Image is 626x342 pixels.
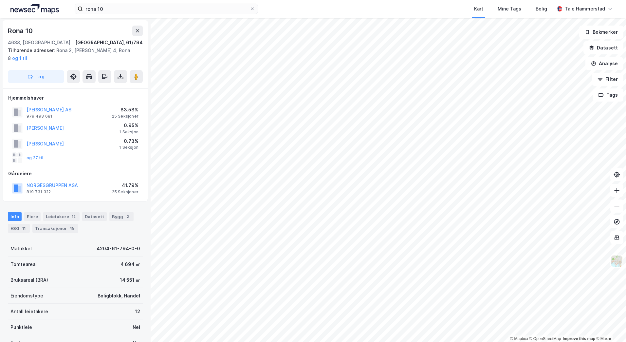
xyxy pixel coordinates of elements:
div: Kart [474,5,483,13]
div: Eiendomstype [10,292,43,300]
div: ESG [8,224,30,233]
div: Tomteareal [10,260,37,268]
button: Analyse [585,57,623,70]
div: Eiere [24,212,41,221]
div: Rona 10 [8,26,34,36]
div: 4204-61-794-0-0 [97,245,140,253]
div: 11 [21,225,27,232]
img: logo.a4113a55bc3d86da70a041830d287a7e.svg [10,4,59,14]
div: Leietakere [43,212,80,221]
div: 0.73% [119,137,138,145]
div: Mine Tags [498,5,521,13]
a: Mapbox [510,336,528,341]
div: 4638, [GEOGRAPHIC_DATA] [8,39,70,47]
div: 12 [135,308,140,315]
div: 25 Seksjoner [112,189,138,195]
div: 25 Seksjoner [112,114,138,119]
div: 83.58% [112,106,138,114]
div: 0.95% [119,122,138,129]
div: Nei [133,323,140,331]
div: 4 694 ㎡ [120,260,140,268]
div: Punktleie [10,323,32,331]
div: 2 [124,213,131,220]
div: Rona 2, [PERSON_NAME] 4, Rona 8 [8,47,138,62]
div: 979 493 681 [27,114,52,119]
a: OpenStreetMap [529,336,561,341]
button: Datasett [583,41,623,54]
button: Tags [593,88,623,102]
div: Tale Hammerstad [565,5,605,13]
div: Bolig [536,5,547,13]
button: Filter [592,73,623,86]
div: 45 [68,225,76,232]
a: Improve this map [563,336,595,341]
div: Bygg [109,212,134,221]
button: Tag [8,70,64,83]
iframe: Chat Widget [593,311,626,342]
div: 1 Seksjon [119,145,138,150]
img: Z [611,255,623,267]
div: Boligblokk, Handel [98,292,140,300]
div: Antall leietakere [10,308,48,315]
div: 14 551 ㎡ [120,276,140,284]
div: 41.79% [112,181,138,189]
div: 1 Seksjon [119,129,138,135]
div: 819 731 322 [27,189,51,195]
div: 12 [70,213,77,220]
div: Hjemmelshaver [8,94,142,102]
button: Bokmerker [579,26,623,39]
span: Tilhørende adresser: [8,47,56,53]
div: Datasett [82,212,107,221]
div: Kontrollprogram for chat [593,311,626,342]
div: [GEOGRAPHIC_DATA], 61/794 [75,39,143,47]
div: Bruksareal (BRA) [10,276,48,284]
div: Transaksjoner [32,224,78,233]
div: Matrikkel [10,245,32,253]
div: Info [8,212,22,221]
input: Søk på adresse, matrikkel, gårdeiere, leietakere eller personer [83,4,250,14]
div: Gårdeiere [8,170,142,178]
